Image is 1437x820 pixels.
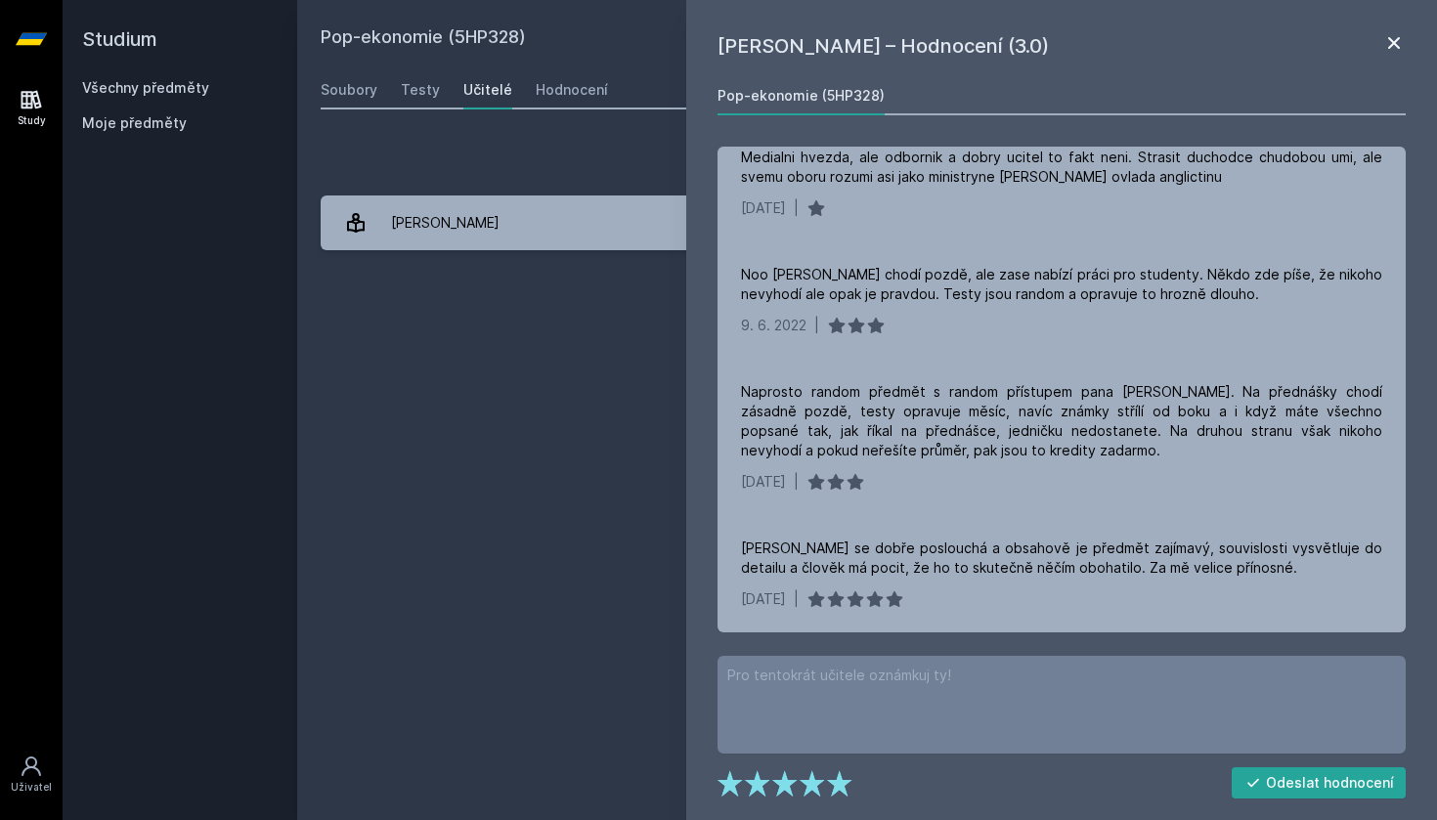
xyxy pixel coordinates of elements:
div: Study [18,113,46,128]
a: Hodnocení [536,70,608,109]
a: Učitelé [463,70,512,109]
h2: Pop-ekonomie (5HP328) [321,23,1195,55]
div: Noo [PERSON_NAME] chodí pozdě, ale zase nabízí práci pro studenty. Někdo zde píše, že nikoho nevy... [741,265,1382,304]
a: Uživatel [4,745,59,804]
div: | [794,198,799,218]
a: [PERSON_NAME] 4 hodnocení 3.0 [321,195,1414,250]
div: Uživatel [11,780,52,795]
a: Testy [401,70,440,109]
span: Moje předměty [82,113,187,133]
a: Všechny předměty [82,79,209,96]
a: Study [4,78,59,138]
div: Soubory [321,80,377,100]
div: [PERSON_NAME] [391,203,500,242]
div: Učitelé [463,80,512,100]
div: Hodnocení [536,80,608,100]
div: Medialni hvezda, ale odbornik a dobry ucitel to fakt neni. Strasit duchodce chudobou umi, ale sve... [741,148,1382,187]
div: [DATE] [741,198,786,218]
div: Testy [401,80,440,100]
a: Soubory [321,70,377,109]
